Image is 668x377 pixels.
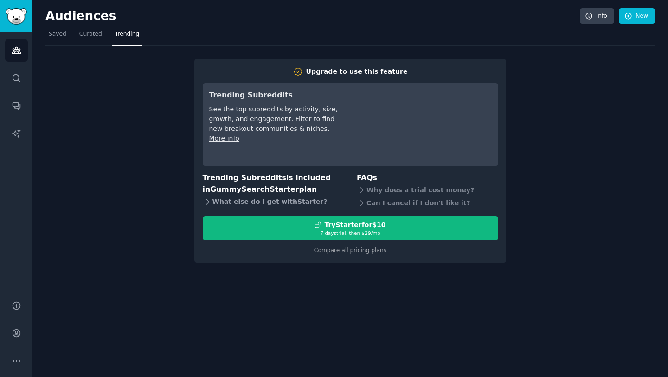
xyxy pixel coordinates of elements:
[49,30,66,39] span: Saved
[209,135,239,142] a: More info
[203,216,498,240] button: TryStarterfor$107 daystrial, then $29/mo
[79,30,102,39] span: Curated
[580,8,614,24] a: Info
[6,8,27,25] img: GummySearch logo
[76,27,105,46] a: Curated
[619,8,655,24] a: New
[209,90,340,101] h3: Trending Subreddits
[357,184,498,197] div: Why does a trial cost money?
[209,104,340,134] div: See the top subreddits by activity, size, growth, and engagement. Filter to find new breakout com...
[357,172,498,184] h3: FAQs
[45,27,70,46] a: Saved
[203,230,498,236] div: 7 days trial, then $ 29 /mo
[353,90,492,159] iframe: YouTube video player
[357,197,498,210] div: Can I cancel if I don't like it?
[306,67,408,77] div: Upgrade to use this feature
[115,30,139,39] span: Trending
[45,9,580,24] h2: Audiences
[324,220,385,230] div: Try Starter for $10
[203,172,344,195] h3: Trending Subreddits is included in plan
[314,247,386,253] a: Compare all pricing plans
[203,195,344,208] div: What else do I get with Starter ?
[112,27,142,46] a: Trending
[210,185,299,194] span: GummySearch Starter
